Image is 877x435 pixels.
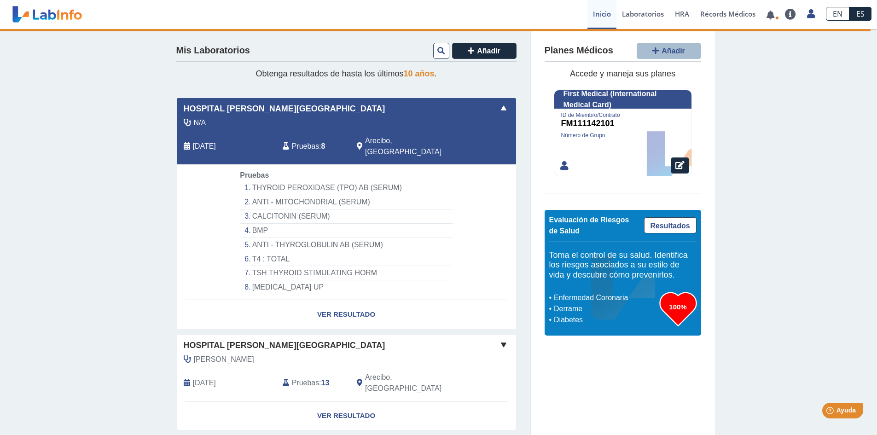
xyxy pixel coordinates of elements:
[292,377,319,389] span: Pruebas
[849,7,871,21] a: ES
[193,377,216,389] span: 2025-06-09
[549,216,629,235] span: Evaluación de Riesgos de Salud
[184,339,385,352] span: Hospital [PERSON_NAME][GEOGRAPHIC_DATA]
[545,45,613,56] h4: Planes Médicos
[240,252,452,267] li: T4 : TOTAL
[570,69,675,78] span: Accede y maneja sus planes
[321,142,325,150] b: 8
[184,103,385,115] span: Hospital [PERSON_NAME][GEOGRAPHIC_DATA]
[637,43,701,59] button: Añadir
[240,181,452,195] li: THYROID PEROXIDASE (TPO) AB (SERUM)
[404,69,435,78] span: 10 años
[552,303,660,314] li: Derrame
[193,141,216,152] span: 2025-06-19
[276,372,350,394] div: :
[256,69,436,78] span: Obtenga resultados de hasta los últimos .
[240,224,452,238] li: BMP
[276,135,350,157] div: :
[826,7,849,21] a: EN
[240,171,269,179] span: Pruebas
[365,372,467,394] span: Arecibo, PR
[549,250,697,280] h5: Toma el control de su salud. Identifica los riesgos asociados a su estilo de vida y descubre cómo...
[660,301,697,313] h3: 100%
[177,300,516,329] a: Ver Resultado
[194,354,254,365] span: Rodriguez Martinez, Jorge
[477,47,500,55] span: Añadir
[321,379,330,387] b: 13
[177,401,516,430] a: Ver Resultado
[240,280,452,294] li: [MEDICAL_DATA] UP
[552,314,660,325] li: Diabetes
[795,399,867,425] iframe: Help widget launcher
[552,292,660,303] li: Enfermedad Coronaria
[240,209,452,224] li: CALCITONIN (SERUM)
[240,195,452,209] li: ANTI - MITOCHONDRIAL (SERUM)
[176,45,250,56] h4: Mis Laboratorios
[452,43,517,59] button: Añadir
[662,47,685,55] span: Añadir
[240,266,452,280] li: TSH THYROID STIMULATING HORM
[194,117,206,128] span: N/A
[644,217,697,233] a: Resultados
[292,141,319,152] span: Pruebas
[240,238,452,252] li: ANTI - THYROGLOBULIN AB (SERUM)
[675,9,689,18] span: HRA
[365,135,467,157] span: Arecibo, PR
